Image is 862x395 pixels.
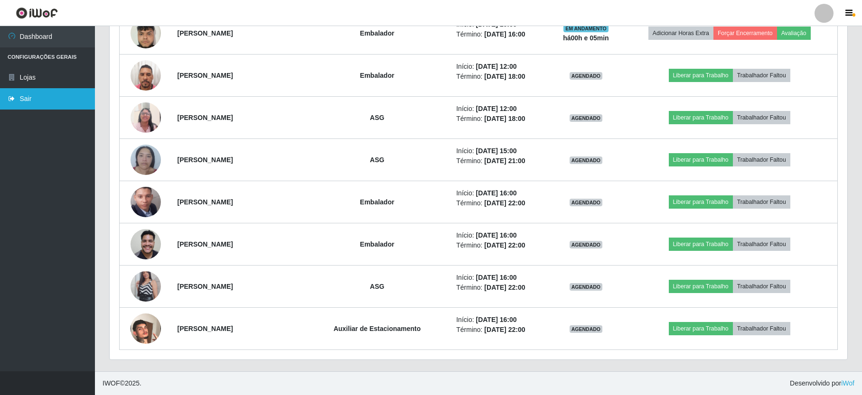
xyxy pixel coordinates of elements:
[570,156,603,164] span: AGENDADO
[570,114,603,122] span: AGENDADO
[570,241,603,248] span: AGENDADO
[103,378,141,388] span: © 2025 .
[456,104,544,114] li: Início:
[334,325,421,332] strong: Auxiliar de Estacionamento
[570,283,603,291] span: AGENDADO
[484,73,525,80] time: [DATE] 18:00
[177,156,233,164] strong: [PERSON_NAME]
[669,238,733,251] button: Liberar para Trabalho
[177,72,233,79] strong: [PERSON_NAME]
[484,157,525,165] time: [DATE] 21:00
[131,259,161,313] img: 1703785575739.jpeg
[713,27,777,40] button: Forçar Encerramento
[131,139,161,180] img: 1751112478623.jpeg
[456,156,544,166] li: Término:
[648,27,713,40] button: Adicionar Horas Extra
[733,195,790,209] button: Trabalhador Faltou
[484,241,525,249] time: [DATE] 22:00
[456,62,544,72] li: Início:
[370,114,384,121] strong: ASG
[669,322,733,335] button: Liberar para Trabalho
[484,115,525,122] time: [DATE] 18:00
[669,280,733,293] button: Liberar para Trabalho
[476,147,516,155] time: [DATE] 15:00
[131,55,161,95] img: 1735300261799.jpeg
[841,379,854,387] a: iWof
[669,195,733,209] button: Liberar para Trabalho
[733,322,790,335] button: Trabalhador Faltou
[456,188,544,198] li: Início:
[456,230,544,240] li: Início:
[570,199,603,206] span: AGENDADO
[456,114,544,124] li: Término:
[484,284,525,291] time: [DATE] 22:00
[476,63,516,70] time: [DATE] 12:00
[669,69,733,82] button: Liberar para Trabalho
[476,231,516,239] time: [DATE] 16:00
[484,326,525,333] time: [DATE] 22:00
[370,283,384,290] strong: ASG
[733,111,790,124] button: Trabalhador Faltou
[456,240,544,250] li: Término:
[476,316,516,323] time: [DATE] 16:00
[733,238,790,251] button: Trabalhador Faltou
[563,25,609,32] span: EM ANDAMENTO
[456,273,544,283] li: Início:
[476,105,516,112] time: [DATE] 12:00
[570,325,603,333] span: AGENDADO
[456,146,544,156] li: Início:
[484,199,525,207] time: [DATE] 22:00
[777,27,811,40] button: Avaliação
[484,30,525,38] time: [DATE] 16:00
[669,153,733,166] button: Liberar para Trabalho
[733,69,790,82] button: Trabalhador Faltou
[360,72,394,79] strong: Embalador
[177,29,233,37] strong: [PERSON_NAME]
[456,325,544,335] li: Término:
[131,13,161,53] img: 1731039194690.jpeg
[476,274,516,281] time: [DATE] 16:00
[177,325,233,332] strong: [PERSON_NAME]
[476,189,516,197] time: [DATE] 16:00
[370,156,384,164] strong: ASG
[360,198,394,206] strong: Embalador
[360,29,394,37] strong: Embalador
[563,34,609,42] strong: há 00 h e 05 min
[131,97,161,138] img: 1734900991405.jpeg
[456,72,544,82] li: Término:
[16,7,58,19] img: CoreUI Logo
[131,302,161,356] img: 1726002463138.jpeg
[103,379,120,387] span: IWOF
[131,224,161,264] img: 1750720776565.jpeg
[733,153,790,166] button: Trabalhador Faltou
[669,111,733,124] button: Liberar para Trabalho
[570,72,603,80] span: AGENDADO
[131,169,161,235] img: 1718410528864.jpeg
[790,378,854,388] span: Desenvolvido por
[456,198,544,208] li: Término:
[177,198,233,206] strong: [PERSON_NAME]
[733,280,790,293] button: Trabalhador Faltou
[456,29,544,39] li: Término:
[177,283,233,290] strong: [PERSON_NAME]
[456,315,544,325] li: Início:
[456,283,544,293] li: Término:
[360,240,394,248] strong: Embalador
[177,240,233,248] strong: [PERSON_NAME]
[177,114,233,121] strong: [PERSON_NAME]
